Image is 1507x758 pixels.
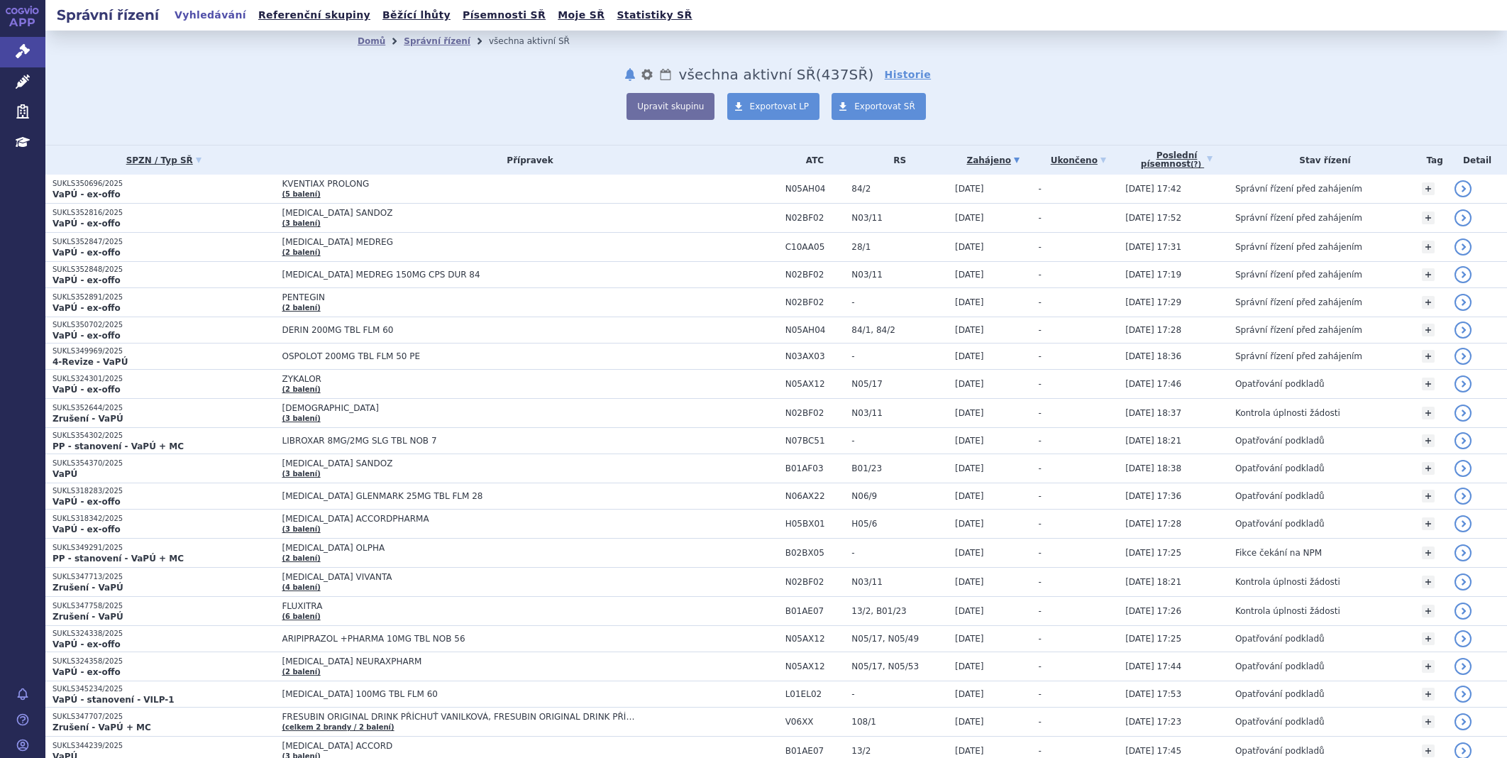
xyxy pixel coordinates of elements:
[1038,408,1041,418] span: -
[53,497,121,507] strong: VaPÚ - ex-offo
[1038,325,1041,335] span: -
[1422,407,1435,419] a: +
[1422,517,1435,530] a: +
[955,184,984,194] span: [DATE]
[1038,463,1041,473] span: -
[1422,182,1435,195] a: +
[282,634,636,644] span: ARIPIPRAZOL +PHARMA 10MG TBL NOB 56
[282,470,320,478] a: (3 balení)
[53,486,275,496] p: SUKLS318283/2025
[678,66,815,83] span: všechna aktivní SŘ
[282,525,320,533] a: (3 balení)
[851,379,948,389] span: N05/17
[1415,145,1447,175] th: Tag
[955,270,984,280] span: [DATE]
[640,66,654,83] button: nastavení
[1422,576,1435,588] a: +
[1454,515,1472,532] a: detail
[1454,544,1472,561] a: detail
[1125,463,1181,473] span: [DATE] 18:38
[955,689,984,699] span: [DATE]
[1038,634,1041,644] span: -
[1454,322,1472,339] a: detail
[282,208,636,218] span: [MEDICAL_DATA] SANDOZ
[53,265,275,275] p: SUKLS352848/2025
[1454,713,1472,730] a: detail
[1235,717,1325,727] span: Opatřování podkladů
[851,746,948,756] span: 13/2
[1454,294,1472,311] a: detail
[1038,491,1041,501] span: -
[1038,577,1041,587] span: -
[1454,209,1472,226] a: detail
[53,357,128,367] strong: 4-Revize - VaPÚ
[458,6,550,25] a: Písemnosti SŘ
[282,491,636,501] span: [MEDICAL_DATA] GLENMARK 25MG TBL FLM 28
[1454,375,1472,392] a: detail
[53,431,275,441] p: SUKLS354302/2025
[53,320,275,330] p: SUKLS350702/2025
[282,668,320,676] a: (2 balení)
[53,469,77,479] strong: VaPÚ
[282,304,320,312] a: (2 balení)
[1454,630,1472,647] a: detail
[1125,634,1181,644] span: [DATE] 17:25
[1454,488,1472,505] a: detail
[785,379,845,389] span: N05AX12
[1235,436,1325,446] span: Opatřování podkladů
[1235,689,1325,699] span: Opatřování podkladů
[1422,268,1435,281] a: +
[851,717,948,727] span: 108/1
[955,548,984,558] span: [DATE]
[170,6,250,25] a: Vyhledávání
[1038,270,1041,280] span: -
[1125,548,1181,558] span: [DATE] 17:25
[785,746,845,756] span: B01AE07
[1038,351,1041,361] span: -
[53,572,275,582] p: SUKLS347713/2025
[785,717,845,727] span: V06XX
[1454,603,1472,620] a: detail
[282,543,636,553] span: [MEDICAL_DATA] OLPHA
[1125,746,1181,756] span: [DATE] 17:45
[955,717,984,727] span: [DATE]
[53,441,184,451] strong: PP - stanovení - VaPÚ + MC
[612,6,696,25] a: Statistiky SŘ
[851,606,948,616] span: 13/2, B01/23
[851,184,948,194] span: 84/2
[1454,238,1472,256] a: detail
[1235,519,1325,529] span: Opatřování podkladů
[785,689,845,699] span: L01EL02
[816,66,874,83] span: ( SŘ)
[1228,145,1415,175] th: Stav řízení
[1125,661,1181,671] span: [DATE] 17:44
[785,519,845,529] span: H05BX01
[1454,405,1472,422] a: detail
[1038,519,1041,529] span: -
[851,577,948,587] span: N03/11
[1038,213,1041,223] span: -
[851,436,948,446] span: -
[53,458,275,468] p: SUKLS354370/2025
[53,275,121,285] strong: VaPÚ - ex-offo
[282,179,636,189] span: KVENTIAX PROLONG
[1125,606,1181,616] span: [DATE] 17:26
[1235,213,1362,223] span: Správní řízení před zahájením
[822,66,849,83] span: 437
[1422,632,1435,645] a: +
[1422,605,1435,617] a: +
[53,629,275,639] p: SUKLS324338/2025
[727,93,820,120] a: Exportovat LP
[955,242,984,252] span: [DATE]
[955,408,984,418] span: [DATE]
[282,325,636,335] span: DERIN 200MG TBL FLM 60
[1038,606,1041,616] span: -
[53,657,275,666] p: SUKLS324358/2025
[1235,746,1325,756] span: Opatřování podkladů
[282,583,320,591] a: (4 balení)
[1454,432,1472,449] a: detail
[955,606,984,616] span: [DATE]
[53,583,123,593] strong: Zrušení - VaPÚ
[53,237,275,247] p: SUKLS352847/2025
[885,67,932,82] a: Historie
